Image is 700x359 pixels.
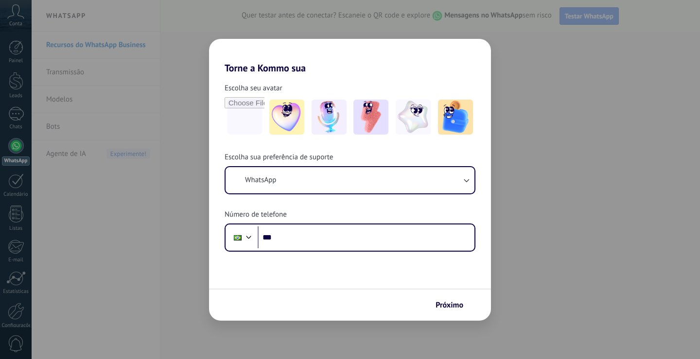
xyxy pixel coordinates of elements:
[312,100,347,135] img: -2.jpeg
[396,100,431,135] img: -4.jpeg
[226,167,474,193] button: WhatsApp
[228,227,247,248] div: Brazil: + 55
[225,153,333,162] span: Escolha sua preferência de suporte
[209,39,491,74] h2: Torne a Kommo sua
[436,302,463,308] span: Próximo
[353,100,388,135] img: -3.jpeg
[438,100,473,135] img: -5.jpeg
[269,100,304,135] img: -1.jpeg
[245,175,276,185] span: WhatsApp
[225,210,287,220] span: Número de telefone
[225,84,282,93] span: Escolha seu avatar
[431,297,476,313] button: Próximo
